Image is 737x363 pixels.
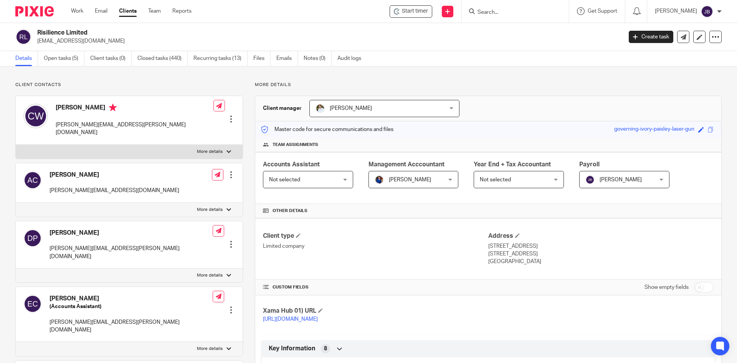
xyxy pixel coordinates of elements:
[389,177,431,182] span: [PERSON_NAME]
[402,7,428,15] span: Start timer
[269,345,315,353] span: Key Information
[50,229,213,237] h4: [PERSON_NAME]
[197,346,223,352] p: More details
[44,51,84,66] a: Open tasks (5)
[269,177,300,182] span: Not selected
[15,51,38,66] a: Details
[263,161,320,167] span: Accounts Assistant
[579,161,600,167] span: Payroll
[90,51,132,66] a: Client tasks (0)
[109,104,117,111] i: Primary
[37,37,617,45] p: [EMAIL_ADDRESS][DOMAIN_NAME]
[15,6,54,17] img: Pixie
[488,258,714,265] p: [GEOGRAPHIC_DATA]
[488,242,714,250] p: [STREET_ADDRESS]
[197,207,223,213] p: More details
[263,307,488,315] h4: Xama Hub 01) URL
[480,177,511,182] span: Not selected
[588,8,617,14] span: Get Support
[23,104,48,128] img: svg%3E
[50,171,179,179] h4: [PERSON_NAME]
[263,284,488,290] h4: CUSTOM FIELDS
[253,51,271,66] a: Files
[324,345,327,353] span: 8
[37,29,501,37] h2: Risilience Limited
[148,7,161,15] a: Team
[15,29,31,45] img: svg%3E
[337,51,367,66] a: Audit logs
[197,149,223,155] p: More details
[193,51,248,66] a: Recurring tasks (13)
[629,31,673,43] a: Create task
[15,82,243,88] p: Client contacts
[71,7,83,15] a: Work
[263,317,318,322] a: [URL][DOMAIN_NAME]
[50,295,213,303] h4: [PERSON_NAME]
[50,245,213,260] p: [PERSON_NAME][EMAIL_ADDRESS][PERSON_NAME][DOMAIN_NAME]
[585,175,595,184] img: svg%3E
[655,7,697,15] p: [PERSON_NAME]
[600,177,642,182] span: [PERSON_NAME]
[488,232,714,240] h4: Address
[50,318,213,334] p: [PERSON_NAME][EMAIL_ADDRESS][PERSON_NAME][DOMAIN_NAME]
[330,106,372,111] span: [PERSON_NAME]
[255,82,722,88] p: More details
[261,126,393,133] p: Master code for secure communications and files
[263,232,488,240] h4: Client type
[477,9,546,16] input: Search
[137,51,188,66] a: Closed tasks (440)
[701,5,713,18] img: svg%3E
[56,104,213,113] h4: [PERSON_NAME]
[304,51,332,66] a: Notes (0)
[119,7,137,15] a: Clients
[56,121,213,137] p: [PERSON_NAME][EMAIL_ADDRESS][PERSON_NAME][DOMAIN_NAME]
[273,208,307,214] span: Other details
[263,104,302,112] h3: Client manager
[488,250,714,258] p: [STREET_ADDRESS]
[273,142,318,148] span: Team assignments
[172,7,192,15] a: Reports
[23,295,42,313] img: svg%3E
[23,229,42,247] img: svg%3E
[644,283,689,291] label: Show empty fields
[95,7,107,15] a: Email
[23,171,42,189] img: svg%3E
[474,161,551,167] span: Year End + Tax Accountant
[50,187,179,194] p: [PERSON_NAME][EMAIL_ADDRESS][DOMAIN_NAME]
[375,175,384,184] img: Nicole.jpeg
[276,51,298,66] a: Emails
[263,242,488,250] p: Limited company
[368,161,445,167] span: Management Acccountant
[50,303,213,310] h5: (Accounts Assistant)
[316,104,325,113] img: sarah-royle.jpg
[197,272,223,278] p: More details
[614,125,694,134] div: governing-ivory-paisley-laser-gun
[390,5,432,18] div: Risilience Limited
